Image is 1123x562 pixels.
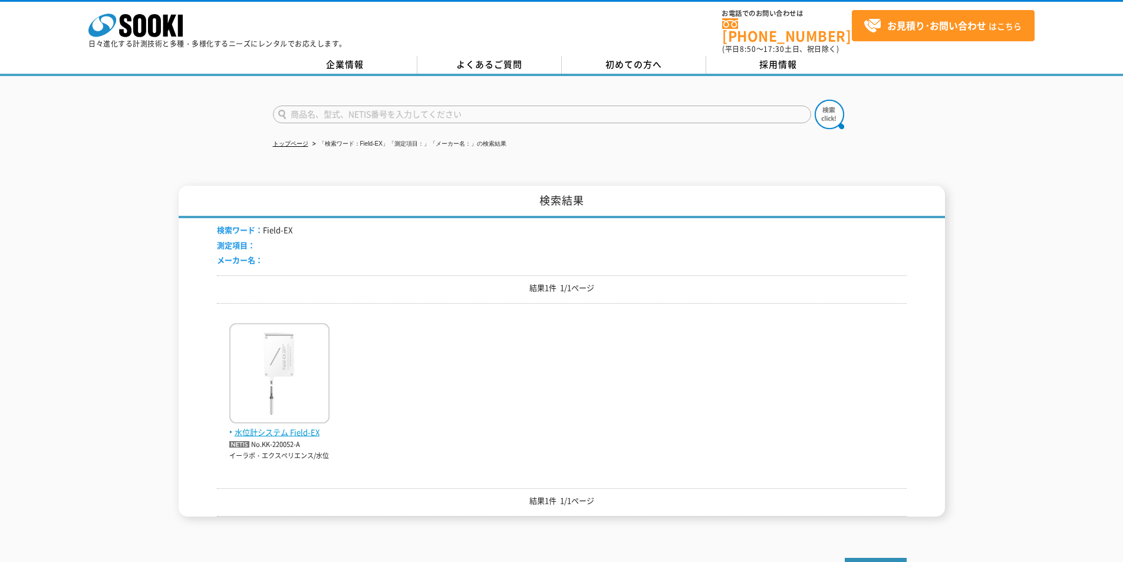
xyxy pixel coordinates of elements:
[310,138,506,150] li: 「検索ワード：Field-EX」「測定項目：」「メーカー名：」の検索結果
[273,56,417,74] a: 企業情報
[852,10,1035,41] a: お見積り･お問い合わせはこちら
[706,56,851,74] a: 採用情報
[217,495,907,507] p: 結果1件 1/1ページ
[217,224,292,236] li: Field-EX
[740,44,756,54] span: 8:50
[273,106,811,123] input: 商品名、型式、NETIS番号を入力してください
[562,56,706,74] a: 初めての方へ
[763,44,785,54] span: 17:30
[864,17,1022,35] span: はこちら
[217,239,255,251] span: 測定項目：
[88,40,347,47] p: 日々進化する計測技術と多種・多様化するニーズにレンタルでお応えします。
[722,10,852,17] span: お電話でのお問い合わせは
[605,58,662,71] span: 初めての方へ
[179,186,945,218] h1: 検索結果
[229,451,330,461] p: イーラボ・エクスペリエンス/水位
[217,282,907,294] p: 結果1件 1/1ページ
[722,44,839,54] span: (平日 ～ 土日、祝日除く)
[417,56,562,74] a: よくあるご質問
[273,140,308,147] a: トップページ
[229,439,330,451] p: No.KK-220052-A
[229,426,330,439] span: 水位計システム Field-EX
[229,323,330,426] img: Field-EX
[217,224,263,235] span: 検索ワード：
[887,18,986,32] strong: お見積り･お問い合わせ
[722,18,852,42] a: [PHONE_NUMBER]
[229,414,330,439] a: 水位計システム Field-EX
[217,254,263,265] span: メーカー名：
[815,100,844,129] img: btn_search.png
